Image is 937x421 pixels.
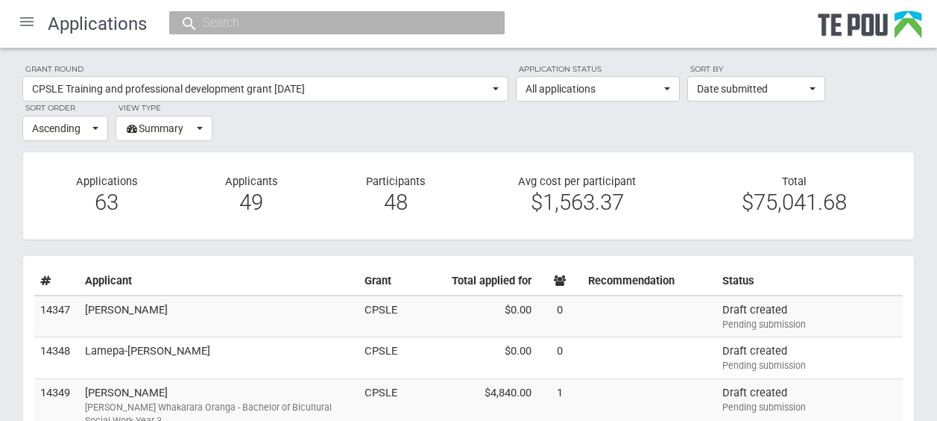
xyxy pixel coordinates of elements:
div: Pending submission [722,359,897,372]
button: All applications [516,76,680,102]
label: Grant round [22,63,508,76]
div: Avg cost per participant [468,175,685,217]
th: Status [716,267,903,296]
div: 49 [190,196,312,209]
div: Applicants [179,175,324,217]
div: Total [686,175,903,210]
td: 0 [537,337,582,379]
td: Lamepa-[PERSON_NAME] [79,337,359,379]
div: 48 [335,196,457,209]
span: All applications [526,81,660,96]
div: Participants [324,175,468,217]
button: Summary [116,116,212,141]
td: 14348 [34,337,79,379]
td: 0 [537,296,582,337]
td: CPSLE [359,296,403,337]
button: CPSLE Training and professional development grant [DATE] [22,76,508,102]
td: CPSLE [359,337,403,379]
span: Date submitted [697,81,806,96]
th: Total applied for [403,267,537,296]
div: 63 [45,196,168,209]
label: Application status [516,63,680,76]
th: Applicant [79,267,359,296]
span: Ascending [32,121,89,136]
input: Search [198,15,461,31]
span: CPSLE Training and professional development grant [DATE] [32,81,489,96]
th: Recommendation [582,267,716,296]
button: Date submitted [687,76,825,102]
td: Draft created [716,296,903,337]
label: View type [116,102,212,115]
td: $0.00 [403,296,537,337]
label: Sort order [22,102,108,115]
span: Summary [125,121,193,136]
td: [PERSON_NAME] [79,296,359,337]
div: $75,041.68 [697,196,892,209]
div: $1,563.37 [479,196,674,209]
td: Draft created [716,337,903,379]
label: Sort by [687,63,825,76]
td: 14347 [34,296,79,337]
div: Pending submission [722,318,897,331]
div: Applications [34,175,179,217]
th: Grant [359,267,403,296]
button: Ascending [22,116,108,141]
td: $0.00 [403,337,537,379]
div: Pending submission [722,401,897,414]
